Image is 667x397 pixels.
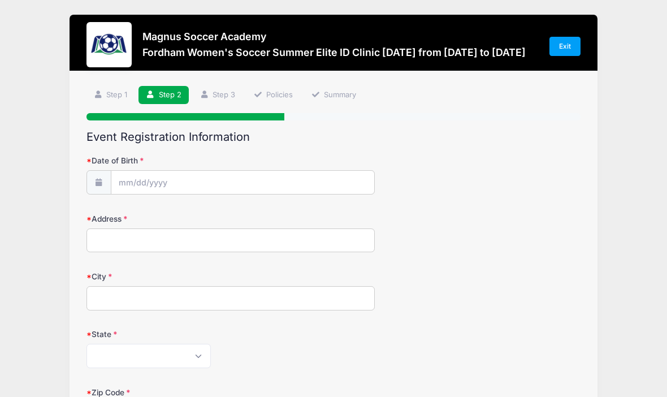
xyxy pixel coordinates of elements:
[246,86,300,105] a: Policies
[142,31,526,42] h3: Magnus Soccer Academy
[142,46,526,58] h3: Fordham Women's Soccer Summer Elite ID Clinic [DATE] from [DATE] to [DATE]
[304,86,364,105] a: Summary
[86,271,252,282] label: City
[192,86,242,105] a: Step 3
[86,155,252,166] label: Date of Birth
[86,213,252,225] label: Address
[549,37,581,56] a: Exit
[86,130,581,144] h2: Event Registration Information
[111,170,375,195] input: mm/dd/yyyy
[138,86,189,105] a: Step 2
[86,86,135,105] a: Step 1
[86,329,252,340] label: State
